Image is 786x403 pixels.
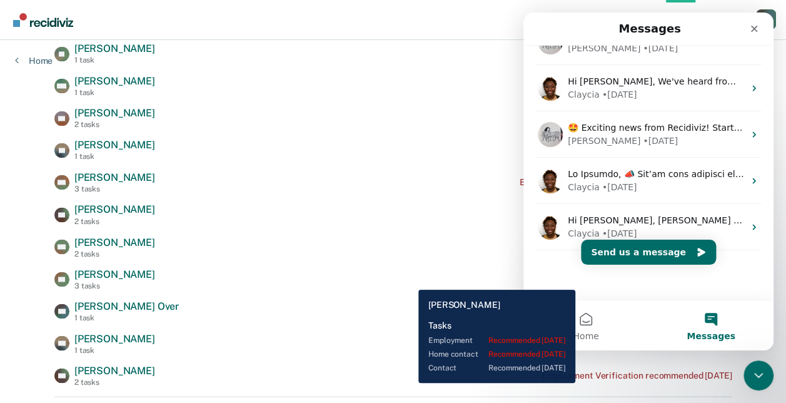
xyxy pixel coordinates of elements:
[44,168,76,181] div: Claycia
[756,9,776,29] div: W R
[44,215,76,228] div: Claycia
[523,13,773,350] iframe: Intercom live chat
[74,152,155,161] div: 1 task
[74,332,155,344] span: [PERSON_NAME]
[14,202,39,227] img: Profile image for Claycia
[74,139,155,151] span: [PERSON_NAME]
[74,364,155,376] span: [PERSON_NAME]
[15,55,53,66] a: Home
[542,370,732,380] div: Employment Verification recommended [DATE]
[756,9,776,29] button: Profile dropdown button
[74,236,155,248] span: [PERSON_NAME]
[119,122,154,135] div: • [DATE]
[743,360,773,390] iframe: Intercom live chat
[520,177,732,188] div: Employment Verification recommended a month ago
[74,185,155,193] div: 3 tasks
[74,313,179,322] div: 1 task
[74,268,155,280] span: [PERSON_NAME]
[74,300,179,312] span: [PERSON_NAME] Over
[79,215,114,228] div: • [DATE]
[163,319,211,328] span: Messages
[74,217,155,225] div: 2 tasks
[49,319,75,328] span: Home
[74,43,155,54] span: [PERSON_NAME]
[125,288,250,338] button: Messages
[44,122,117,135] div: [PERSON_NAME]
[74,120,155,129] div: 2 tasks
[74,88,155,97] div: 1 task
[74,203,155,215] span: [PERSON_NAME]
[58,227,193,252] button: Send us a message
[74,281,155,290] div: 3 tasks
[74,377,155,386] div: 2 tasks
[74,75,155,87] span: [PERSON_NAME]
[74,345,155,354] div: 1 task
[79,168,114,181] div: • [DATE]
[74,171,155,183] span: [PERSON_NAME]
[13,13,73,27] img: Recidiviz
[74,56,155,64] div: 1 task
[74,249,155,258] div: 2 tasks
[14,156,39,181] img: Profile image for Claycia
[74,107,155,119] span: [PERSON_NAME]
